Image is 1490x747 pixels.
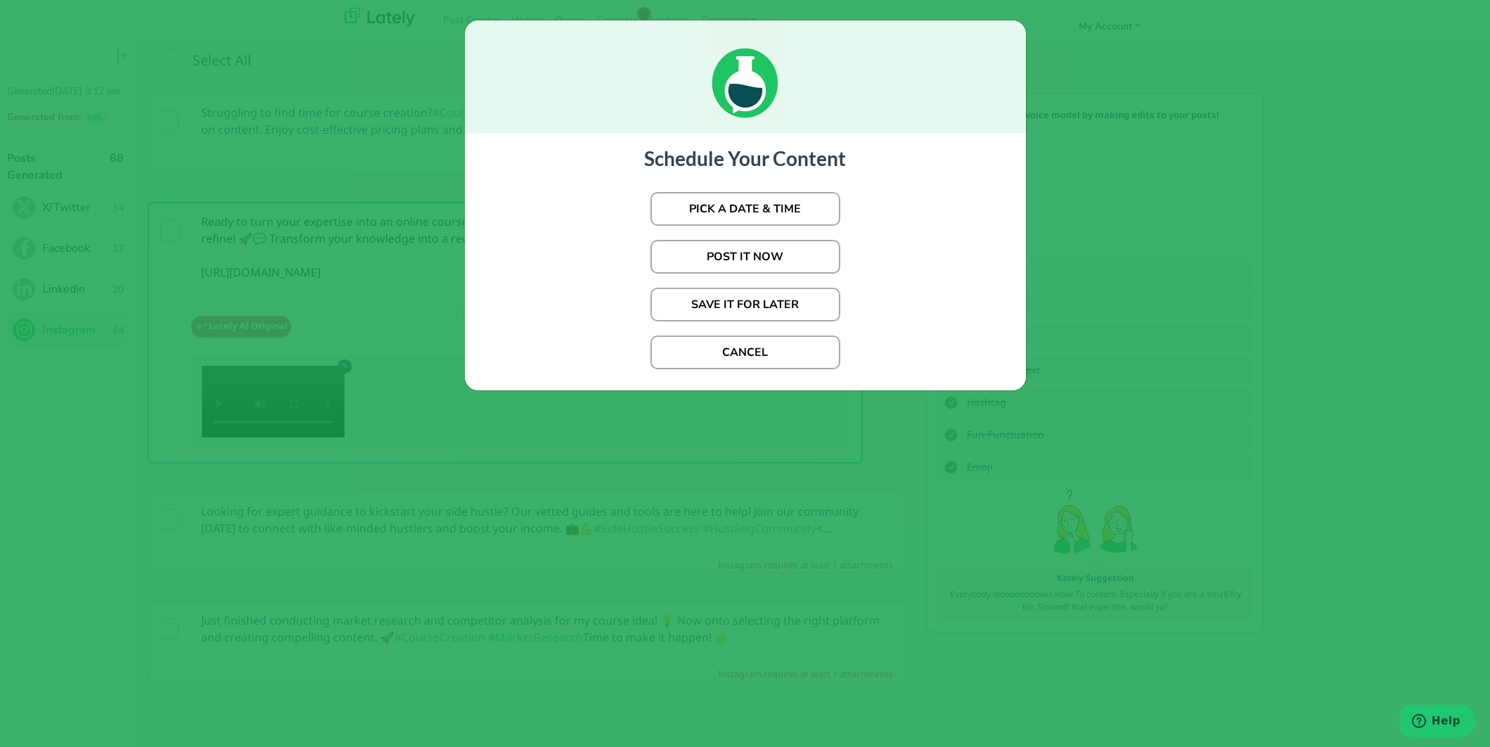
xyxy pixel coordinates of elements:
[479,147,1012,171] h3: Schedule Your Content
[650,336,840,369] button: CANCEL
[650,240,840,274] button: POST IT NOW
[1399,705,1476,740] iframe: Opens a widget where you can find more information
[710,20,781,121] img: loading_green.c7b22621.gif
[650,288,840,321] button: SAVE IT FOR LATER
[650,192,840,226] button: PICK A DATE & TIME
